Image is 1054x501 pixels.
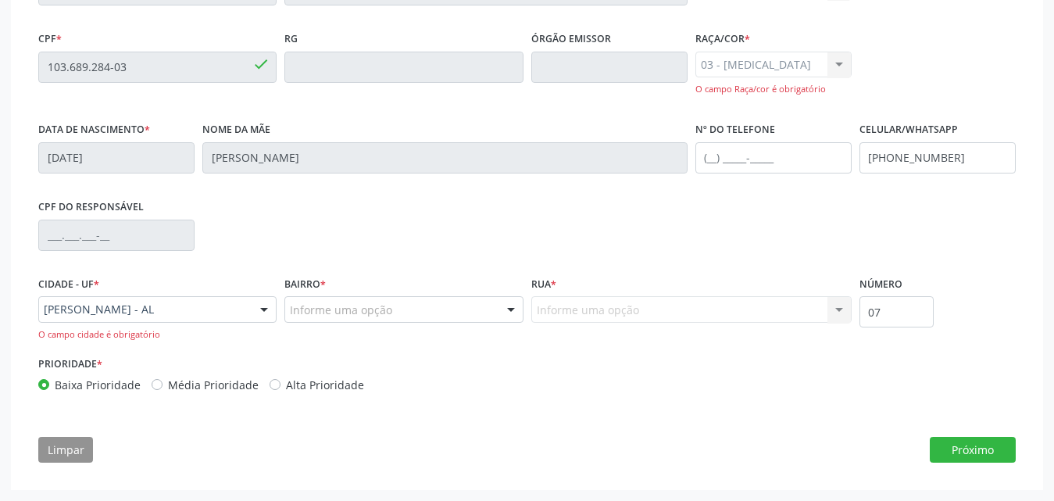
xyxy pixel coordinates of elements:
label: Celular/WhatsApp [859,118,958,142]
label: Rua [531,273,556,297]
label: Órgão emissor [531,27,611,52]
button: Próximo [930,437,1016,463]
label: Bairro [284,273,326,297]
input: (__) _____-_____ [859,142,1016,174]
label: Número [859,273,902,297]
label: Alta Prioridade [286,377,364,393]
input: (__) _____-_____ [695,142,852,174]
span: [PERSON_NAME] - AL [44,302,245,317]
span: Informe uma opção [290,302,392,318]
div: O campo Raça/cor é obrigatório [695,83,852,96]
label: Nome da mãe [202,118,270,142]
label: Nº do Telefone [695,118,775,142]
input: ___.___.___-__ [38,220,195,251]
label: Prioridade [38,352,102,377]
label: Baixa Prioridade [55,377,141,393]
label: CPF [38,27,62,52]
label: Data de nascimento [38,118,150,142]
label: CPF do responsável [38,195,144,220]
label: RG [284,27,298,52]
input: __/__/____ [38,142,195,174]
div: O campo cidade é obrigatório [38,328,277,342]
label: Raça/cor [695,27,750,52]
span: done [252,55,270,73]
label: Média Prioridade [168,377,259,393]
label: Cidade - UF [38,273,99,297]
